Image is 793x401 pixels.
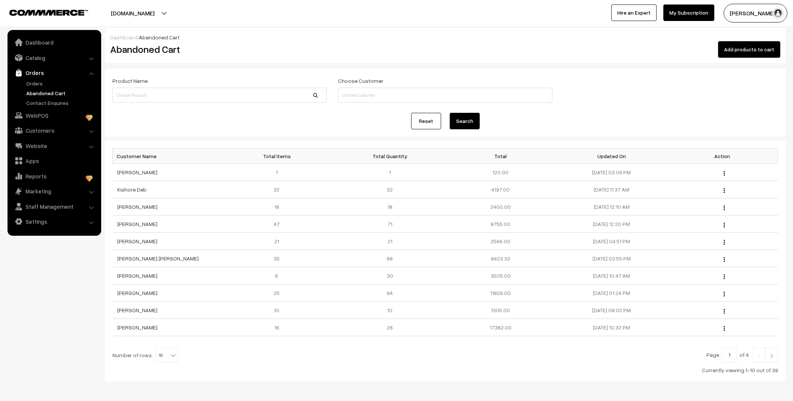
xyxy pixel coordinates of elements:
a: Settings [9,215,99,228]
div: Currently viewing 1-10 out of 39 [112,366,778,374]
td: 30 [334,267,445,284]
td: 10 [334,302,445,319]
img: COMMMERCE [9,10,88,15]
a: [PERSON_NAME] [117,307,157,313]
td: 8423.33 [445,250,556,267]
td: 120.00 [445,164,556,181]
button: [DOMAIN_NAME] [85,4,181,22]
img: Menu [724,326,725,331]
img: Menu [724,171,725,176]
td: 2400.00 [445,198,556,215]
a: [PERSON_NAME] [117,238,157,244]
input: Choose Product [112,88,327,103]
span: 10 [156,348,178,363]
td: 16 [223,319,334,336]
img: Menu [724,309,725,314]
td: 6 [223,267,334,284]
img: Menu [724,188,725,193]
a: Reset [411,113,441,129]
td: 1 [334,164,445,181]
td: 1 [223,164,334,181]
td: [DATE] 08:02 PM [556,302,667,319]
td: 25 [223,284,334,302]
td: 32 [223,181,334,198]
td: 3505.00 [445,267,556,284]
td: 17382.00 [445,319,556,336]
td: [DATE] 10:32 PM [556,319,667,336]
th: Total [445,148,556,164]
td: [DATE] 04:51 PM [556,233,667,250]
a: [PERSON_NAME] [117,324,157,331]
td: 18 [223,198,334,215]
input: Choose Customer [338,88,552,103]
label: Choose Customer [338,77,383,85]
td: 47 [223,215,334,233]
a: Contact Enquires [24,99,99,107]
td: 32 [334,181,445,198]
td: [DATE] 12:20 PM [556,215,667,233]
button: Add products to cart [718,41,780,58]
a: Dashboard [110,34,138,40]
th: Action [667,148,778,164]
a: Kishore Deb [117,186,147,193]
span: Number of rows [112,351,152,359]
a: [PERSON_NAME] [117,221,157,227]
img: Menu [724,205,725,210]
a: Apps [9,154,99,168]
td: [DATE] 12:10 AM [556,198,667,215]
img: Menu [724,257,725,262]
a: Customers [9,124,99,137]
td: [DATE] 03:55 PM [556,250,667,267]
th: Customer Name [113,148,224,164]
button: [PERSON_NAME] [724,4,787,22]
td: 71 [334,215,445,233]
td: 8755.00 [445,215,556,233]
th: Updated On [556,148,667,164]
span: of 4 [739,352,749,358]
span: 10 [156,347,178,362]
td: [DATE] 10:47 AM [556,267,667,284]
a: [PERSON_NAME] [PERSON_NAME] [117,255,199,262]
a: [PERSON_NAME] [117,169,157,175]
label: Product Name [112,77,148,85]
img: Left [756,353,762,358]
td: 4197.00 [445,181,556,198]
span: Abandoned Cart [139,34,180,40]
button: Search [450,113,480,129]
td: [DATE] 03:09 PM [556,164,667,181]
a: WebPOS [9,109,99,122]
td: 21 [223,233,334,250]
img: Menu [724,223,725,227]
td: 35 [223,250,334,267]
td: [DATE] 11:37 AM [556,181,667,198]
td: 66 [334,250,445,267]
a: Orders [24,79,99,87]
a: Website [9,139,99,153]
a: COMMMERCE [9,7,75,16]
span: Page [706,352,719,358]
div: / [110,33,780,41]
a: Staff Management [9,200,99,213]
td: 10 [223,302,334,319]
th: Total Items [223,148,334,164]
td: 26 [334,319,445,336]
td: 94 [334,284,445,302]
img: user [772,7,784,19]
td: 1305.00 [445,302,556,319]
a: [PERSON_NAME] [117,203,157,210]
td: 21 [334,233,445,250]
td: 2566.00 [445,233,556,250]
a: Hire an Expert [611,4,657,21]
a: Dashboard [9,36,99,49]
a: Reports [9,169,99,183]
img: Menu [724,274,725,279]
td: [DATE] 01:24 PM [556,284,667,302]
a: My Subscription [663,4,714,21]
h2: Abandoned Cart [110,43,326,55]
td: 11829.00 [445,284,556,302]
a: [PERSON_NAME] [117,290,157,296]
img: Menu [724,292,725,296]
a: Orders [9,66,99,79]
a: Catalog [9,51,99,64]
a: [PERSON_NAME] [117,272,157,279]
